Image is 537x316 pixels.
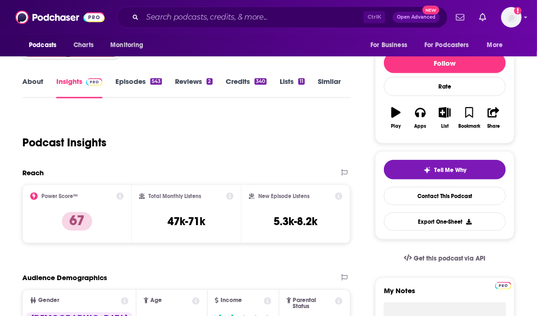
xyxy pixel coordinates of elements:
span: For Business [370,39,407,52]
button: Bookmark [457,101,481,135]
button: Follow [384,53,506,73]
span: Ctrl K [363,11,385,23]
img: User Profile [501,7,522,27]
button: open menu [364,36,419,54]
a: Reviews2 [175,77,212,98]
img: Podchaser - Follow, Share and Rate Podcasts [15,8,105,26]
a: Pro website [495,281,511,289]
div: 11 [298,78,305,85]
a: Credits340 [226,77,267,98]
button: Apps [408,101,432,135]
h3: 47k-71k [168,214,205,228]
button: open menu [418,36,483,54]
a: Episodes543 [115,77,162,98]
a: InsightsPodchaser Pro [56,77,102,98]
div: 543 [150,78,162,85]
img: Podchaser Pro [495,282,511,289]
input: Search podcasts, credits, & more... [142,10,363,25]
span: Monitoring [110,39,143,52]
span: Podcasts [29,39,56,52]
div: Search podcasts, credits, & more... [117,7,448,28]
span: Gender [38,297,59,303]
span: More [487,39,503,52]
p: 67 [62,212,92,231]
span: Get this podcast via API [414,254,486,262]
img: tell me why sparkle [423,166,431,174]
button: Open AdvancedNew [393,12,440,23]
a: Charts [67,36,99,54]
button: open menu [481,36,515,54]
span: Income [221,297,242,303]
span: Age [150,297,162,303]
span: Logged in as shubbardidpr [501,7,522,27]
img: Podchaser Pro [86,78,102,86]
span: Tell Me Why [435,166,467,174]
a: Contact This Podcast [384,187,506,205]
div: Share [487,124,500,129]
a: Similar [318,77,341,98]
a: Lists11 [280,77,305,98]
button: Export One-Sheet [384,213,506,231]
span: Open Advanced [397,15,436,20]
svg: Add a profile image [514,7,522,14]
button: List [433,101,457,135]
h2: Power Score™ [41,193,78,199]
button: Show profile menu [501,7,522,27]
button: open menu [104,36,155,54]
h1: Podcast Insights [22,136,107,150]
a: Show notifications dropdown [452,9,468,25]
button: Share [482,101,506,135]
h2: Reach [22,168,44,177]
label: My Notes [384,286,506,302]
a: Get this podcast via API [396,247,493,270]
button: tell me why sparkleTell Me Why [384,160,506,179]
button: Play [384,101,408,135]
div: Play [391,124,401,129]
a: Show notifications dropdown [476,9,490,25]
span: New [423,6,439,14]
button: open menu [22,36,68,54]
div: Apps [415,124,427,129]
div: List [441,124,449,129]
div: 2 [207,78,212,85]
div: 340 [255,78,267,85]
span: Parental Status [293,297,334,309]
div: Bookmark [458,124,480,129]
h2: Audience Demographics [22,273,107,282]
div: Rate [384,77,506,96]
span: Charts [74,39,94,52]
a: About [22,77,43,98]
h2: New Episode Listens [258,193,309,199]
h3: 5.3k-8.2k [274,214,318,228]
h2: Total Monthly Listens [148,193,201,199]
span: For Podcasters [424,39,469,52]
